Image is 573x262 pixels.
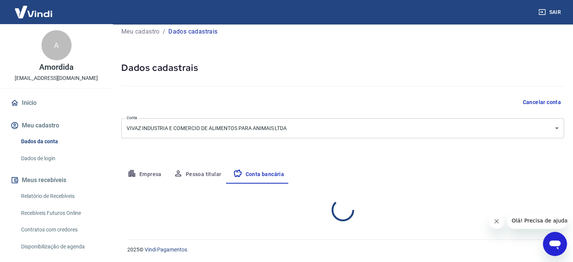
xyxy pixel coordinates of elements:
p: / [163,27,165,36]
a: Dados de login [18,151,104,166]
p: Dados cadastrais [168,27,217,36]
a: Recebíveis Futuros Online [18,205,104,221]
button: Sair [537,5,564,19]
p: Amordida [39,63,73,71]
p: [EMAIL_ADDRESS][DOMAIN_NAME] [15,74,98,82]
button: Empresa [121,165,168,184]
iframe: Botão para abrir a janela de mensagens [543,232,567,256]
iframe: Mensagem da empresa [507,212,567,229]
a: Dados da conta [18,134,104,149]
div: A [41,30,72,60]
button: Meu cadastro [9,117,104,134]
img: Vindi [9,0,58,23]
a: Meu cadastro [121,27,160,36]
a: Disponibilização de agenda [18,239,104,254]
a: Contratos com credores [18,222,104,237]
a: Vindi Pagamentos [145,247,187,253]
iframe: Fechar mensagem [489,214,504,229]
p: 2025 © [127,246,555,254]
label: Conta [127,115,137,121]
button: Meus recebíveis [9,172,104,188]
a: Início [9,95,104,111]
span: Olá! Precisa de ajuda? [5,5,63,11]
button: Cancelar conta [520,95,564,109]
div: VIVAZ INDUSTRIA E COMERCIO DE ALIMENTOS PARA ANIMAIS LTDA [121,118,564,138]
a: Relatório de Recebíveis [18,188,104,204]
button: Conta bancária [227,165,290,184]
h5: Dados cadastrais [121,62,564,74]
button: Pessoa titular [168,165,228,184]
